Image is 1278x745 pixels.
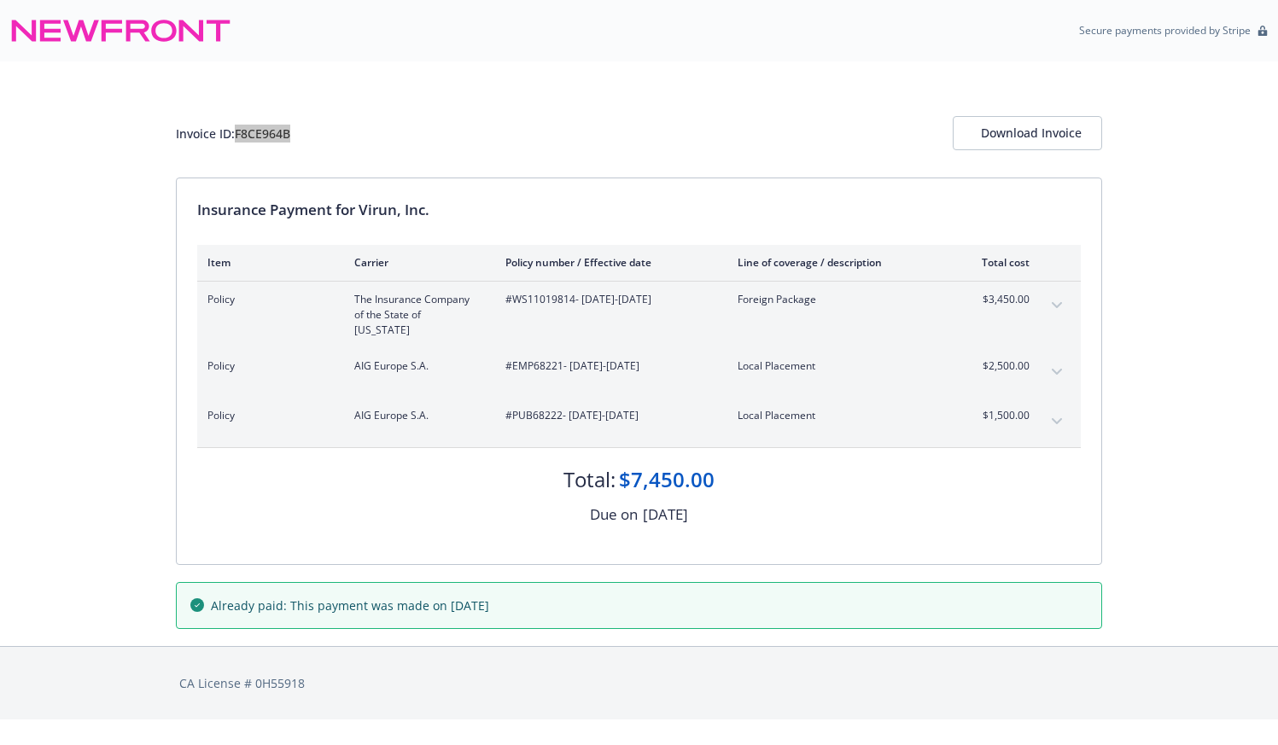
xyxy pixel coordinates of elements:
[354,408,478,423] span: AIG Europe S.A.
[966,358,1030,374] span: $2,500.00
[619,465,715,494] div: $7,450.00
[207,255,327,270] div: Item
[953,116,1102,150] button: Download Invoice
[738,292,938,307] span: Foreign Package
[738,408,938,423] span: Local Placement
[981,117,1074,149] div: Download Invoice
[1079,23,1251,38] p: Secure payments provided by Stripe
[738,358,938,374] span: Local Placement
[505,292,710,307] span: #WS11019814 - [DATE]-[DATE]
[1043,408,1071,435] button: expand content
[505,408,710,423] span: #PUB68222 - [DATE]-[DATE]
[505,255,710,270] div: Policy number / Effective date
[197,398,1081,447] div: PolicyAIG Europe S.A.#PUB68222- [DATE]-[DATE]Local Placement$1,500.00expand content
[354,292,478,338] span: The Insurance Company of the State of [US_STATE]
[643,503,688,526] div: [DATE]
[207,408,327,423] span: Policy
[211,597,489,614] span: Already paid: This payment was made on [DATE]
[179,674,1099,692] div: CA License # 0H55918
[966,255,1030,270] div: Total cost
[738,255,938,270] div: Line of coverage / description
[1043,292,1071,319] button: expand content
[966,408,1030,423] span: $1,500.00
[1043,358,1071,386] button: expand content
[197,199,1081,221] div: Insurance Payment for Virun, Inc.
[207,358,327,374] span: Policy
[966,292,1030,307] span: $3,450.00
[354,358,478,374] span: AIG Europe S.A.
[354,255,478,270] div: Carrier
[505,358,710,374] span: #EMP68221 - [DATE]-[DATE]
[563,465,616,494] div: Total:
[197,282,1081,348] div: PolicyThe Insurance Company of the State of [US_STATE]#WS11019814- [DATE]-[DATE]Foreign Package$3...
[590,503,638,526] div: Due on
[207,292,327,307] span: Policy
[197,348,1081,398] div: PolicyAIG Europe S.A.#EMP68221- [DATE]-[DATE]Local Placement$2,500.00expand content
[176,125,290,143] div: Invoice ID: F8CE964B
